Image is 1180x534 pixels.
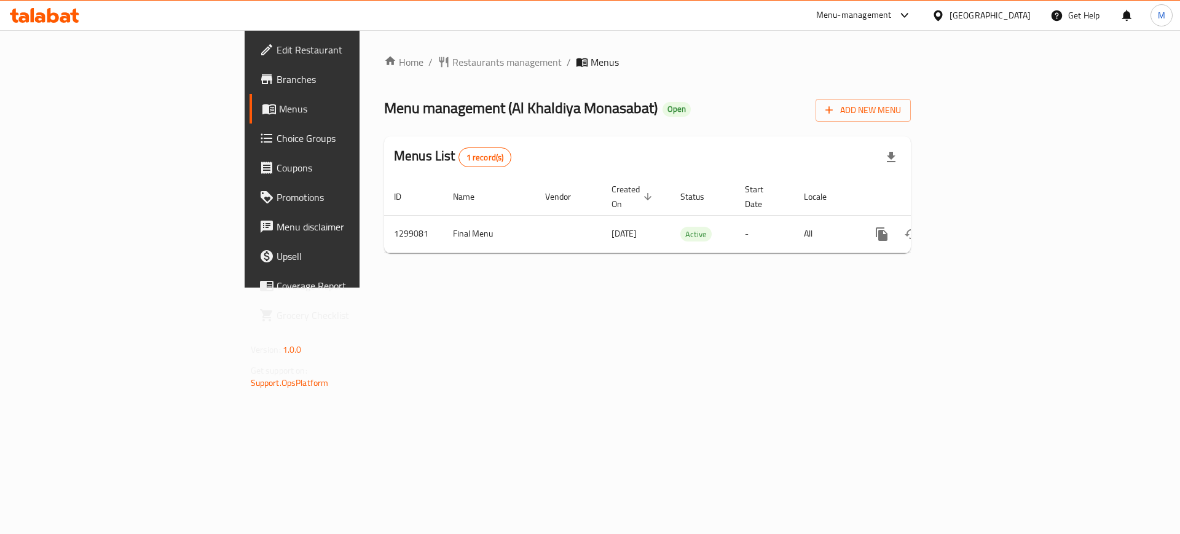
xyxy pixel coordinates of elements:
span: M [1158,9,1165,22]
a: Choice Groups [250,124,442,153]
span: Active [680,227,712,241]
span: Status [680,189,720,204]
span: Start Date [745,182,779,211]
td: All [794,215,857,253]
span: Grocery Checklist [277,308,432,323]
li: / [567,55,571,69]
a: Support.OpsPlatform [251,375,329,391]
a: Restaurants management [438,55,562,69]
a: Coupons [250,153,442,183]
span: 1 record(s) [459,152,511,163]
span: Add New Menu [825,103,901,118]
td: Final Menu [443,215,535,253]
span: Vendor [545,189,587,204]
div: [GEOGRAPHIC_DATA] [950,9,1031,22]
span: Upsell [277,249,432,264]
span: Branches [277,72,432,87]
span: [DATE] [612,226,637,241]
span: Name [453,189,490,204]
button: Change Status [897,219,926,249]
nav: breadcrumb [384,55,911,69]
table: enhanced table [384,178,995,253]
a: Grocery Checklist [250,300,442,330]
span: Locale [804,189,843,204]
span: 1.0.0 [283,342,302,358]
span: Choice Groups [277,131,432,146]
div: Menu-management [816,8,892,23]
div: Export file [876,143,906,172]
div: Open [663,102,691,117]
a: Branches [250,65,442,94]
span: Edit Restaurant [277,42,432,57]
button: Add New Menu [816,99,911,122]
span: Coverage Report [277,278,432,293]
span: Coupons [277,160,432,175]
a: Menu disclaimer [250,212,442,241]
span: Created On [612,182,656,211]
span: Menu disclaimer [277,219,432,234]
span: ID [394,189,417,204]
td: - [735,215,794,253]
span: Menu management ( Al Khaldiya Monasabat ) [384,94,658,122]
a: Coverage Report [250,271,442,300]
span: Menus [279,101,432,116]
span: Version: [251,342,281,358]
span: Menus [591,55,619,69]
span: Restaurants management [452,55,562,69]
div: Total records count [458,147,512,167]
button: more [867,219,897,249]
a: Edit Restaurant [250,35,442,65]
a: Menus [250,94,442,124]
h2: Menus List [394,147,511,167]
span: Promotions [277,190,432,205]
span: Open [663,104,691,114]
a: Upsell [250,241,442,271]
span: Get support on: [251,363,307,379]
th: Actions [857,178,995,216]
a: Promotions [250,183,442,212]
